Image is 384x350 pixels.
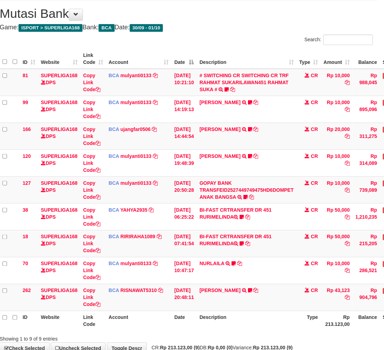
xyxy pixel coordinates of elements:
a: Copy BI-FAST CRTRANSFER DR 451 RURIMELINDA to clipboard [246,214,250,220]
th: Date: activate to sort column descending [172,49,197,69]
td: DPS [38,203,80,230]
a: SUPERLIGA168 [41,153,78,159]
span: 30/09 - 01/10 [130,24,163,32]
td: Rp 311,275 [353,123,380,150]
span: ISPORT > SUPERLIGA168 [19,24,83,32]
a: Copy YOSI EFENDI to clipboard [254,288,258,293]
a: SUPERLIGA168 [41,126,78,132]
a: Copy mulyanti0133 to clipboard [153,100,158,105]
td: BI-FAST CRTRANSFER DR 451 RURIMELINDA [197,203,297,230]
span: BCA [109,261,119,267]
a: Copy mulyanti0133 to clipboard [153,180,158,186]
span: BCA [109,73,119,78]
td: [DATE] 20:50:28 [172,176,197,203]
a: Copy AKBAR SAPUTR to clipboard [254,153,258,159]
a: Copy Rp 10,000 to clipboard [345,268,350,274]
td: Rp 215,205 [353,230,380,257]
span: 166 [23,126,31,132]
a: Copy Link Code [83,153,100,173]
td: [DATE] 07:41:54 [172,230,197,257]
a: SUPERLIGA168 [41,73,78,78]
th: ID [20,311,38,331]
input: Search: [323,35,373,45]
a: Copy NOVEN ELING PRAYOG to clipboard [254,126,258,132]
td: [DATE] 19:48:39 [172,150,197,176]
th: Date [172,311,197,331]
span: BCA [109,100,119,105]
td: Rp 50,000 [321,203,353,230]
a: RISNAWAT5310 [121,288,157,293]
span: CR [311,207,318,213]
a: Copy Rp 10,000 to clipboard [345,187,350,193]
th: Balance [353,311,380,331]
a: Copy Rp 10,000 to clipboard [345,160,350,166]
a: mulyanti0133 [121,261,152,267]
span: BCA [109,207,119,213]
td: Rp 10,000 [321,150,353,176]
td: [DATE] 20:48:11 [172,284,197,311]
td: Rp 1,210,235 [353,203,380,230]
a: [PERSON_NAME] [200,100,241,105]
th: Account: activate to sort column ascending [106,49,172,69]
span: CR [311,73,318,78]
td: DPS [38,176,80,203]
a: SUPERLIGA168 [41,180,78,186]
span: BCA [109,126,119,132]
td: [DATE] 10:47:17 [172,257,197,284]
a: Copy Link Code [83,180,100,200]
th: ID: activate to sort column ascending [20,49,38,69]
span: BCA [99,24,114,32]
td: Rp 895,096 [353,96,380,123]
th: Rp 213.123,00 [321,311,353,331]
span: 70 [23,261,28,267]
td: [DATE] 14:19:13 [172,96,197,123]
th: Type: activate to sort column ascending [297,49,321,69]
a: Copy Rp 50,000 to clipboard [345,241,350,247]
a: Copy RIRIRAHA1089 to clipboard [157,234,162,240]
td: DPS [38,150,80,176]
td: Rp 988,045 [353,69,380,96]
span: 127 [23,180,31,186]
td: Rp 10,000 [321,96,353,123]
a: Copy Link Code [83,73,100,92]
a: Copy GOPAY BANK TRANSFEID2527449749475HD6DOMPET ANAK BANGSA to clipboard [249,194,254,200]
a: Copy mulyanti0133 to clipboard [153,261,158,267]
th: Link Code: activate to sort column ascending [80,49,106,69]
th: Amount: activate to sort column ascending [321,49,353,69]
a: mulyanti0133 [121,100,152,105]
td: Rp 904,796 [353,284,380,311]
th: Description [197,311,297,331]
a: Copy mulyanti0133 to clipboard [153,153,158,159]
a: SUPERLIGA168 [41,207,78,213]
a: Copy Link Code [83,261,100,280]
a: Copy NURLAILA to clipboard [237,261,242,267]
span: CR [311,126,318,132]
span: 262 [23,288,31,293]
a: # SWITCHING CR SWITCHING CR TRF RAHMAT SUKARILAWAN451 RAHMAT SUKA # [200,73,289,92]
a: Copy MUHAMMAD REZA to clipboard [254,100,258,105]
a: Copy Rp 50,000 to clipboard [345,214,350,220]
td: Rp 314,089 [353,150,380,176]
a: Copy Rp 43,123 to clipboard [345,295,350,300]
td: Rp 286,521 [353,257,380,284]
a: YAHYA2935 [120,207,148,213]
td: Rp 43,123 [321,284,353,311]
td: DPS [38,230,80,257]
span: BCA [109,288,119,293]
a: NURLAILA [200,261,225,267]
a: mulyanti0133 [121,73,152,78]
th: Website: activate to sort column ascending [38,49,80,69]
td: [DATE] 10:21:10 [172,69,197,96]
span: 18 [23,234,28,240]
td: Rp 50,000 [321,230,353,257]
a: Copy BI-FAST CRTRANSFER DR 451 RURIMELINDA to clipboard [246,241,250,247]
a: Copy Link Code [83,234,100,254]
a: Copy RISNAWAT5310 to clipboard [158,288,163,293]
td: Rp 10,000 [321,176,353,203]
th: Account [106,311,172,331]
a: Copy Link Code [83,288,100,307]
td: DPS [38,123,80,150]
a: GOPAY BANK TRANSFEID2527449749475HD6DOMPET ANAK BANGSA [200,180,294,200]
span: BCA [109,153,119,159]
td: [DATE] 06:25:22 [172,203,197,230]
